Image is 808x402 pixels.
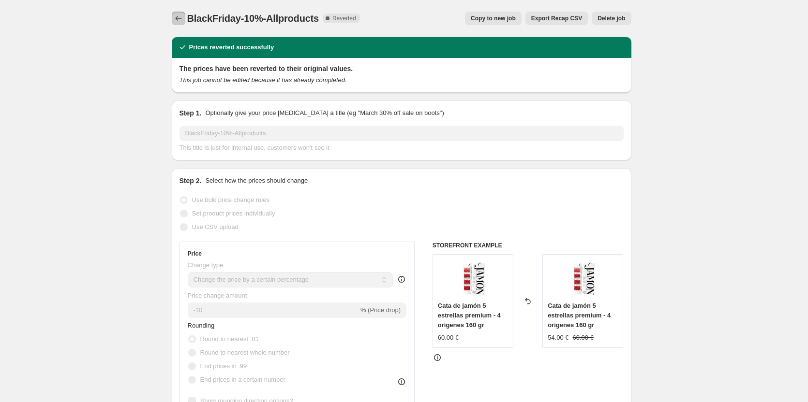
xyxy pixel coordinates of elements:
span: Rounding [188,322,215,329]
input: -15 [188,302,359,318]
span: Cata de jamón 5 estrellas premium - 4 orígenes 160 gr [438,302,501,329]
span: End prices in .99 [200,362,247,370]
span: Cata de jamón 5 estrellas premium - 4 orígenes 160 gr [548,302,611,329]
h2: The prices have been reverted to their original values. [180,64,624,73]
span: Price change amount [188,292,247,299]
span: Round to nearest whole number [200,349,290,356]
span: Set product prices individually [192,210,275,217]
h2: Step 1. [180,108,202,118]
i: This job cannot be edited because it has already completed. [180,76,347,84]
button: Price change jobs [172,12,185,25]
span: Delete job [598,14,625,22]
h3: Price [188,250,202,258]
img: Sobre-cata-enrique-tomas-iberico-jamon1_80x.png [564,259,602,298]
button: Delete job [592,12,631,25]
span: End prices in a certain number [200,376,285,383]
span: % (Price drop) [360,306,401,314]
div: 60.00 € [438,333,459,343]
span: Round to nearest .01 [200,335,259,343]
span: Copy to new job [471,14,516,22]
p: Optionally give your price [MEDICAL_DATA] a title (eg "March 30% off sale on boots") [205,108,444,118]
div: 54.00 € [548,333,569,343]
span: Change type [188,261,224,269]
span: Reverted [332,14,356,22]
span: This title is just for internal use, customers won't see it [180,144,329,151]
h2: Prices reverted successfully [189,43,274,52]
div: help [397,274,406,284]
strike: 60.00 € [573,333,594,343]
span: BlackFriday-10%-Allproducts [187,13,319,24]
span: Use CSV upload [192,223,239,230]
h6: STOREFRONT EXAMPLE [433,242,624,249]
img: Sobre-cata-enrique-tomas-iberico-jamon1_80x.png [453,259,492,298]
p: Select how the prices should change [205,176,308,186]
button: Export Recap CSV [525,12,588,25]
h2: Step 2. [180,176,202,186]
button: Copy to new job [465,12,522,25]
input: 30% off holiday sale [180,126,624,141]
span: Use bulk price change rules [192,196,269,203]
span: Export Recap CSV [531,14,582,22]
